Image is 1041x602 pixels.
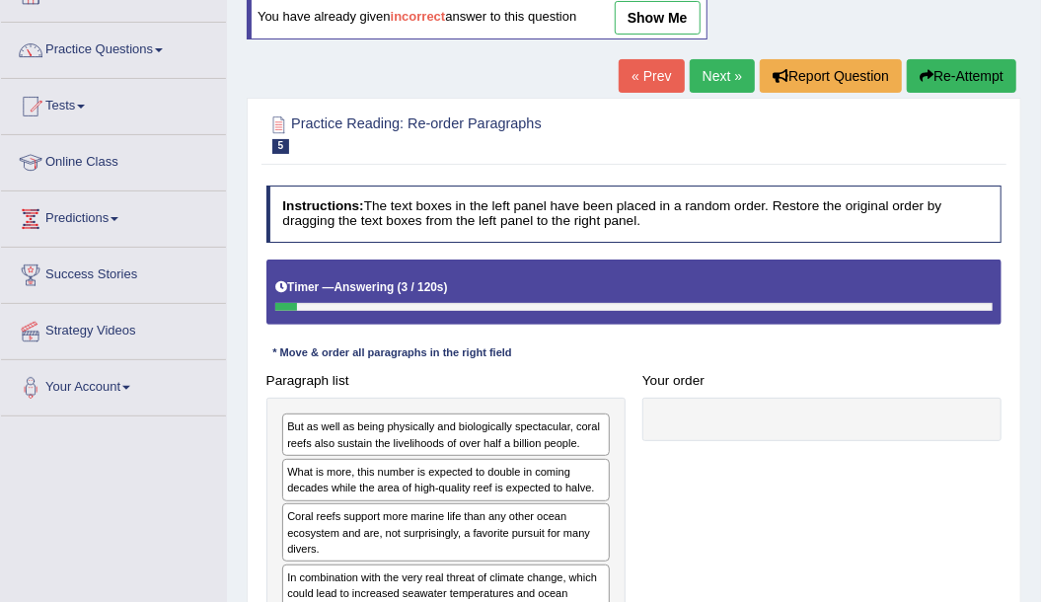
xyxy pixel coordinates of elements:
h4: Your order [642,374,1002,389]
a: « Prev [619,59,684,93]
div: But as well as being physically and biologically spectacular, coral reefs also sustain the liveli... [282,414,610,456]
button: Report Question [760,59,902,93]
a: Online Class [1,135,226,185]
b: Answering [335,280,395,294]
span: 5 [272,139,290,154]
a: Strategy Videos [1,304,226,353]
h2: Practice Reading: Re-order Paragraphs [266,113,722,154]
h5: Timer — [275,281,447,294]
h4: Paragraph list [266,374,626,389]
button: Re-Attempt [907,59,1016,93]
a: Practice Questions [1,23,226,72]
b: ( [398,280,402,294]
a: show me [615,1,701,35]
h4: The text boxes in the left panel have been placed in a random order. Restore the original order b... [266,186,1003,242]
b: incorrect [391,10,446,25]
a: Predictions [1,191,226,241]
a: Next » [690,59,755,93]
div: What is more, this number is expected to double in coming decades while the area of high-quality ... [282,459,610,501]
div: Coral reefs support more marine life than any other ocean ecosystem and are, not surprisingly, a ... [282,503,610,562]
b: Instructions: [282,198,363,213]
a: Success Stories [1,248,226,297]
a: Tests [1,79,226,128]
b: ) [444,280,448,294]
a: Your Account [1,360,226,410]
div: * Move & order all paragraphs in the right field [266,345,519,362]
b: 3 / 120s [402,280,444,294]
